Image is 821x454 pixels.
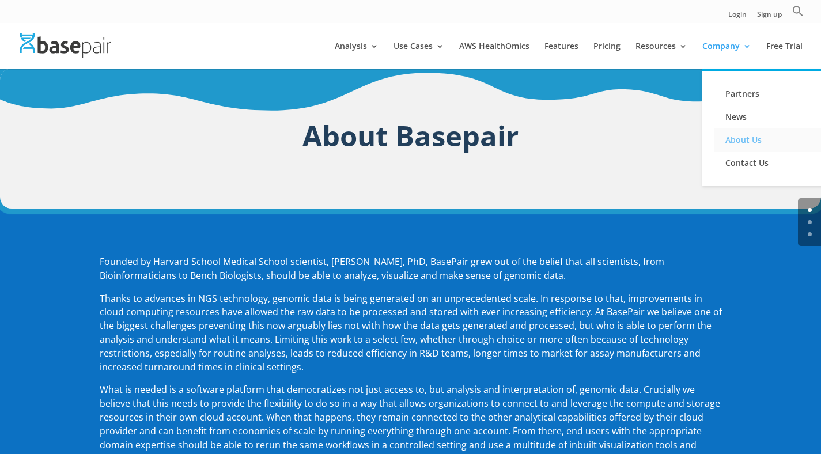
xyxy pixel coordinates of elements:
a: 2 [808,232,812,236]
a: 0 [808,208,812,212]
svg: Search [792,5,804,17]
a: AWS HealthOmics [459,42,529,69]
a: Features [544,42,578,69]
a: 1 [808,220,812,224]
a: Search Icon Link [792,5,804,23]
a: Pricing [593,42,621,69]
a: Login [728,11,747,23]
a: Resources [635,42,687,69]
img: Basepair [20,33,111,58]
a: Company [702,42,751,69]
a: Analysis [335,42,379,69]
p: Founded by Harvard School Medical School scientist, [PERSON_NAME], PhD, BasePair grew out of the ... [100,255,722,292]
a: Free Trial [766,42,803,69]
a: Use Cases [394,42,444,69]
span: Thanks to advances in NGS technology, genomic data is being generated on an unprecedented scale. ... [100,292,722,373]
h1: About Basepair [100,115,722,162]
a: Sign up [757,11,782,23]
